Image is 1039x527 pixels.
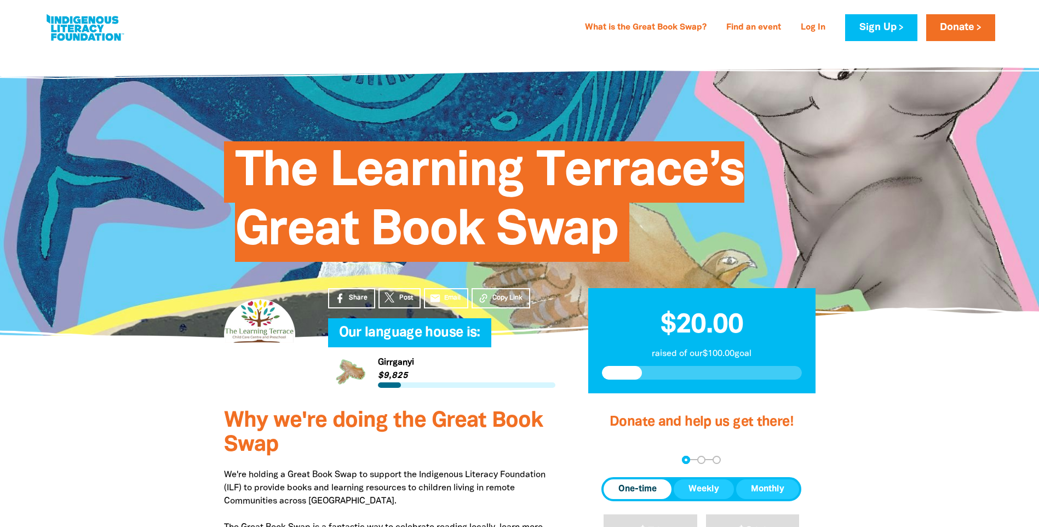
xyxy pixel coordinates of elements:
span: Post [399,293,413,303]
span: Why we're doing the Great Book Swap [224,411,543,455]
a: Find an event [720,19,788,37]
button: Navigate to step 2 of 3 to enter your details [697,456,705,464]
button: Navigate to step 1 of 3 to enter your donation amount [682,456,690,464]
i: email [429,293,441,304]
p: raised of our $100.00 goal [602,347,802,360]
span: Share [349,293,368,303]
span: One-time [618,483,657,496]
button: Monthly [736,479,799,499]
span: Our language house is: [339,326,480,347]
a: Post [378,288,421,308]
button: Copy Link [472,288,530,308]
a: emailEmail [424,288,469,308]
span: Copy Link [492,293,523,303]
a: What is the Great Book Swap? [578,19,713,37]
button: One-time [604,479,671,499]
h6: My Team [328,336,555,343]
button: Weekly [674,479,734,499]
a: Log In [794,19,832,37]
span: Donate and help us get there! [610,416,794,428]
a: Donate [926,14,995,41]
span: $20.00 [661,313,743,338]
a: Share [328,288,375,308]
span: Monthly [751,483,784,496]
a: Sign Up [845,14,917,41]
span: The Learning Terrace’s Great Book Swap [235,150,745,262]
span: Weekly [688,483,719,496]
span: Email [444,293,461,303]
div: Donation frequency [601,477,801,501]
button: Navigate to step 3 of 3 to enter your payment details [713,456,721,464]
